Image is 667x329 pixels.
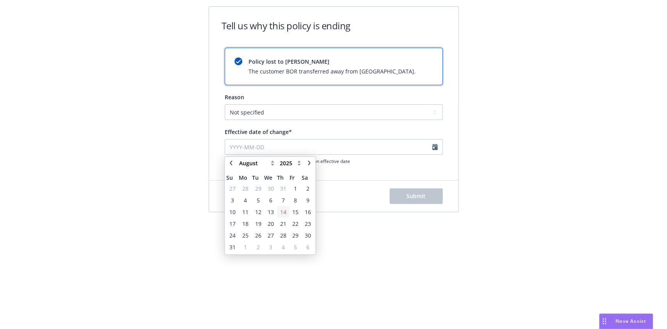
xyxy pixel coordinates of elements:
[226,194,238,206] td: 3
[277,194,289,206] td: 7
[226,173,238,182] span: Su
[257,196,260,204] span: 5
[390,188,443,204] button: Submit
[255,184,261,193] span: 29
[252,206,264,218] td: 12
[252,194,264,206] td: 5
[282,243,285,251] span: 4
[294,184,297,193] span: 1
[280,220,286,228] span: 21
[225,139,443,155] input: YYYY-MM-DD
[305,231,311,240] span: 30
[252,182,264,194] td: 29
[306,243,309,251] span: 6
[225,93,244,101] span: Reason
[244,243,247,251] span: 1
[294,196,297,204] span: 8
[306,196,309,204] span: 9
[304,158,314,168] a: chevronRight
[290,173,302,182] span: Fr
[268,208,274,216] span: 13
[242,184,249,193] span: 28
[226,241,238,253] td: 31
[264,241,277,253] td: 3
[239,194,252,206] td: 4
[252,173,264,182] span: Tu
[229,243,236,251] span: 31
[269,243,272,251] span: 3
[242,231,249,240] span: 25
[269,196,272,204] span: 6
[282,196,285,204] span: 7
[252,241,264,253] td: 2
[239,173,252,182] span: Mo
[599,314,609,329] div: Drag to move
[280,231,286,240] span: 28
[264,182,277,194] td: 30
[264,218,277,229] td: 20
[252,229,264,241] td: 26
[231,196,234,204] span: 3
[277,206,289,218] td: 14
[229,231,236,240] span: 24
[239,218,252,229] td: 18
[302,182,314,194] td: 2
[280,208,286,216] span: 14
[277,218,289,229] td: 21
[268,231,274,240] span: 27
[277,241,289,253] td: 4
[242,208,249,216] span: 11
[277,182,289,194] td: 31
[290,241,302,253] td: 5
[302,206,314,218] td: 16
[255,231,261,240] span: 26
[249,67,416,75] span: The customer BOR transferred away from [GEOGRAPHIC_DATA].
[255,208,261,216] span: 12
[244,196,247,204] span: 4
[225,158,443,164] span: This will be used as the policy's cancellation effective date
[277,229,289,241] td: 28
[229,208,236,216] span: 10
[280,184,286,193] span: 31
[257,243,260,251] span: 2
[242,220,249,228] span: 18
[264,194,277,206] td: 6
[264,173,277,182] span: We
[290,218,302,229] td: 22
[249,57,416,66] span: Policy lost to [PERSON_NAME]
[229,220,236,228] span: 17
[302,218,314,229] td: 23
[226,206,238,218] td: 10
[226,158,236,168] a: chevronLeft
[302,241,314,253] td: 6
[264,229,277,241] td: 27
[302,194,314,206] td: 9
[277,173,289,182] span: Th
[302,173,314,182] span: Sa
[305,208,311,216] span: 16
[268,184,274,193] span: 30
[239,182,252,194] td: 28
[292,220,299,228] span: 22
[268,220,274,228] span: 20
[290,194,302,206] td: 8
[292,231,299,240] span: 29
[306,184,309,193] span: 2
[222,19,350,32] h1: Tell us why this policy is ending
[305,220,311,228] span: 23
[292,208,299,216] span: 15
[226,182,238,194] td: 27
[252,218,264,229] td: 19
[226,229,238,241] td: 24
[294,243,297,251] span: 5
[239,241,252,253] td: 1
[615,318,646,324] span: Nova Assist
[290,206,302,218] td: 15
[599,313,653,329] button: Nova Assist
[239,206,252,218] td: 11
[239,229,252,241] td: 25
[229,184,236,193] span: 27
[226,218,238,229] td: 17
[290,182,302,194] td: 1
[302,229,314,241] td: 30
